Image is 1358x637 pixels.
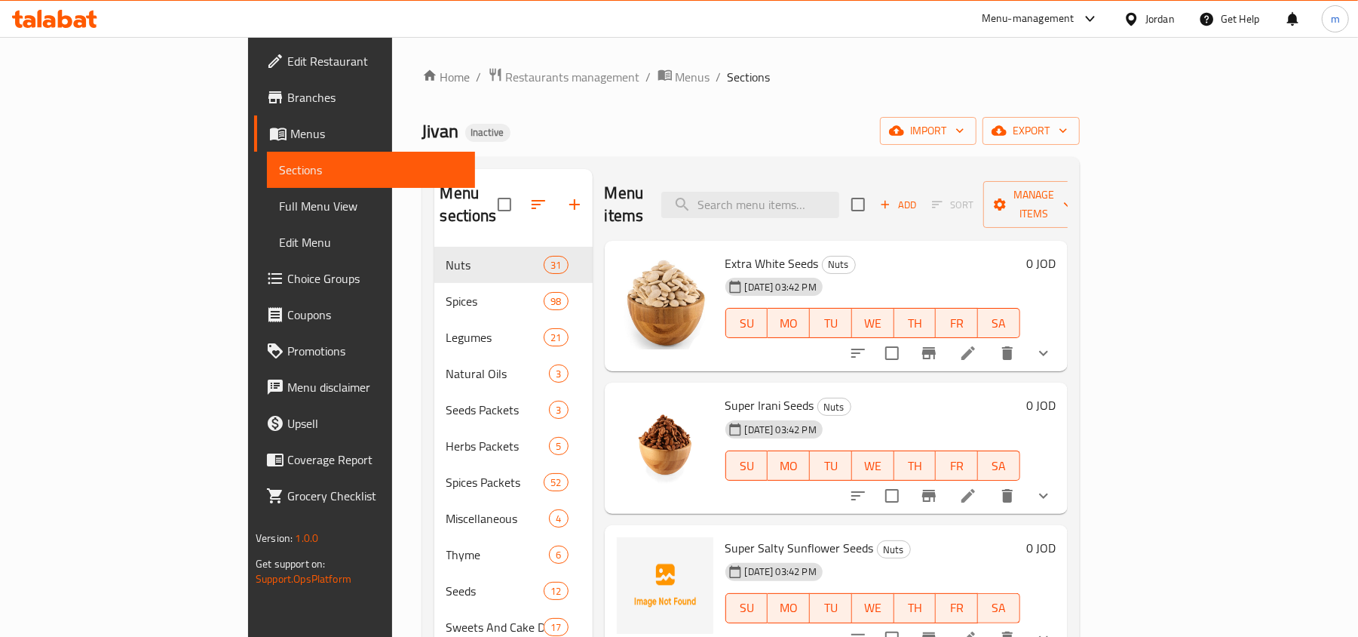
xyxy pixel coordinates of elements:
[549,437,568,455] div: items
[544,618,568,636] div: items
[287,342,463,360] span: Promotions
[810,308,852,338] button: TU
[874,193,922,217] button: Add
[1026,395,1056,416] h6: 0 JOD
[550,403,567,417] span: 3
[446,618,544,636] div: Sweets And Cake Decoration Packets
[984,312,1014,334] span: SA
[1026,253,1056,274] h6: 0 JOD
[989,335,1025,371] button: delete
[254,333,475,369] a: Promotions
[256,569,351,589] a: Support.OpsPlatform
[1035,487,1053,505] svg: Show Choices
[544,258,567,272] span: 31
[936,308,978,338] button: FR
[446,401,550,419] span: Seeds Packets
[732,597,762,619] span: SU
[617,253,713,349] img: Extra White Seeds
[818,399,851,416] span: Nuts
[550,367,567,381] span: 3
[544,584,567,599] span: 12
[254,260,475,297] a: Choice Groups
[852,308,894,338] button: WE
[254,442,475,478] a: Coverage Report
[894,593,936,623] button: TH
[434,283,593,319] div: Spices98
[279,233,463,251] span: Edit Menu
[422,67,1080,87] nav: breadcrumb
[725,451,768,481] button: SU
[256,554,325,574] span: Get support on:
[774,312,804,334] span: MO
[984,455,1014,477] span: SA
[661,192,839,218] input: search
[446,546,550,564] span: Thyme
[446,473,544,491] span: Spices Packets
[858,597,888,619] span: WE
[1035,344,1053,362] svg: Show Choices
[1025,335,1062,371] button: show more
[774,597,804,619] span: MO
[995,122,1068,140] span: export
[823,256,855,273] span: Nuts
[446,509,550,528] div: Miscellaneous
[549,509,568,528] div: items
[995,186,1072,223] span: Manage items
[725,252,819,275] span: Extra White Seeds
[446,256,544,274] span: Nuts
[544,294,567,309] span: 98
[279,197,463,215] span: Full Menu View
[880,117,976,145] button: import
[434,537,593,573] div: Thyme6
[842,189,874,220] span: Select section
[725,537,874,559] span: Super Salty Sunflower Seeds
[878,196,918,214] span: Add
[550,512,567,526] span: 4
[550,548,567,562] span: 6
[728,68,771,86] span: Sections
[550,439,567,454] span: 5
[446,437,550,455] div: Herbs Packets
[911,478,947,514] button: Branch-specific-item
[984,597,1014,619] span: SA
[446,328,544,346] span: Legumes
[465,124,510,142] div: Inactive
[254,369,475,405] a: Menu disclaimer
[732,312,762,334] span: SU
[549,546,568,564] div: items
[810,451,852,481] button: TU
[287,88,463,106] span: Branches
[544,582,568,600] div: items
[725,308,768,338] button: SU
[544,620,567,635] span: 17
[822,256,856,274] div: Nuts
[858,312,888,334] span: WE
[544,292,568,310] div: items
[544,473,568,491] div: items
[287,52,463,70] span: Edit Restaurant
[900,597,930,619] span: TH
[290,125,463,143] span: Menus
[858,455,888,477] span: WE
[434,464,593,500] div: Spices Packets52
[434,500,593,537] div: Miscellaneous4
[942,455,972,477] span: FR
[852,593,894,623] button: WE
[774,455,804,477] span: MO
[1026,537,1056,559] h6: 0 JOD
[739,423,823,437] span: [DATE] 03:42 PM
[982,10,1074,28] div: Menu-management
[267,188,475,224] a: Full Menu View
[900,455,930,477] span: TH
[254,297,475,333] a: Coupons
[978,593,1020,623] button: SA
[768,451,810,481] button: MO
[254,43,475,79] a: Edit Restaurant
[978,451,1020,481] button: SA
[506,68,640,86] span: Restaurants management
[1145,11,1175,27] div: Jordan
[446,582,544,600] div: Seeds
[725,593,768,623] button: SU
[983,181,1084,228] button: Manage items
